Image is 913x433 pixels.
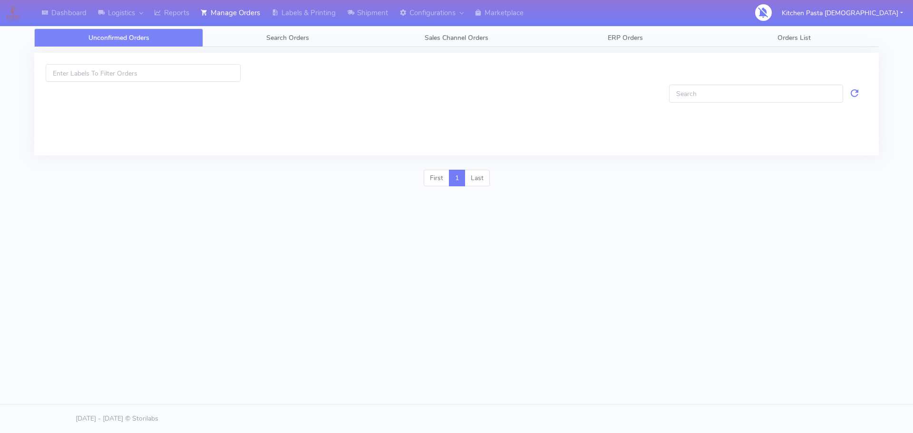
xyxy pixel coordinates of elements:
[34,29,879,47] ul: Tabs
[88,33,149,42] span: Unconfirmed Orders
[266,33,309,42] span: Search Orders
[449,170,465,187] a: 1
[608,33,643,42] span: ERP Orders
[425,33,488,42] span: Sales Channel Orders
[777,33,811,42] span: Orders List
[46,64,241,82] input: Enter Labels To Filter Orders
[669,85,843,102] input: Search
[775,3,910,23] button: Kitchen Pasta [DEMOGRAPHIC_DATA]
